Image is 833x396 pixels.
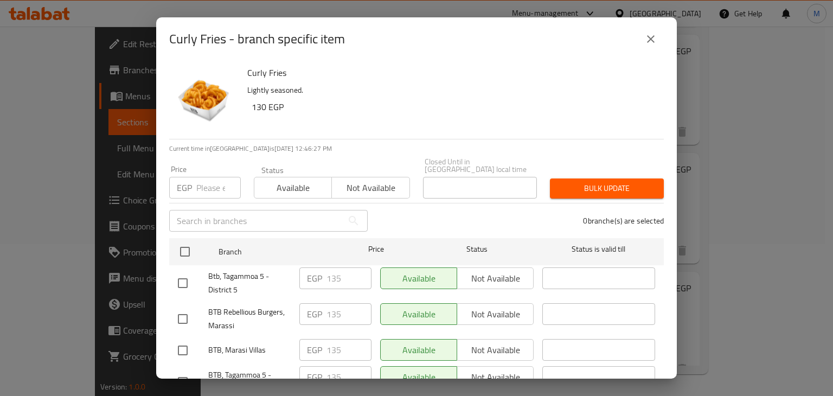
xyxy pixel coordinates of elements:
[259,180,328,196] span: Available
[208,270,291,297] span: Btb, Tagammoa 5 - District 5
[326,267,371,289] input: Please enter price
[307,343,322,356] p: EGP
[196,177,241,199] input: Please enter price
[219,245,331,259] span: Branch
[254,177,332,199] button: Available
[340,242,412,256] span: Price
[247,84,655,97] p: Lightly seasoned.
[177,181,192,194] p: EGP
[336,180,405,196] span: Not available
[208,343,291,357] span: BTB, Marasi Villas
[252,99,655,114] h6: 130 EGP
[307,371,322,384] p: EGP
[542,242,655,256] span: Status is valid till
[169,30,345,48] h2: Curly Fries - branch specific item
[559,182,655,195] span: Bulk update
[550,178,664,199] button: Bulk update
[247,65,655,80] h6: Curly Fries
[169,210,343,232] input: Search in branches
[583,215,664,226] p: 0 branche(s) are selected
[638,26,664,52] button: close
[326,339,371,361] input: Please enter price
[169,144,664,154] p: Current time in [GEOGRAPHIC_DATA] is [DATE] 12:46:27 PM
[326,366,371,388] input: Please enter price
[169,65,239,135] img: Curly Fries
[208,368,291,395] span: BTB, Tagammoa 5 - Emaar Mivida
[208,305,291,333] span: BTB Rebellious Burgers, Marassi
[331,177,409,199] button: Not available
[307,308,322,321] p: EGP
[326,303,371,325] input: Please enter price
[307,272,322,285] p: EGP
[421,242,534,256] span: Status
